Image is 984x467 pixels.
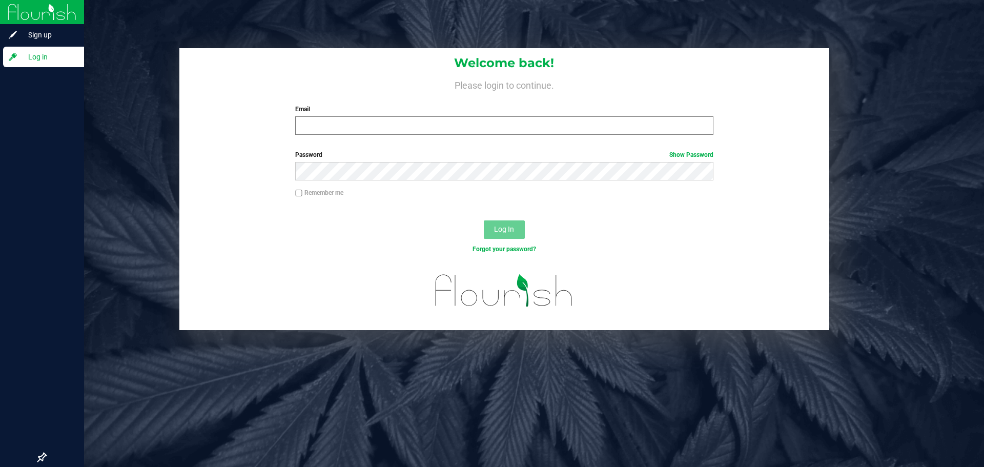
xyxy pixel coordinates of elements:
button: Log In [484,220,525,239]
h4: Please login to continue. [179,78,829,90]
h1: Welcome back! [179,56,829,70]
span: Log In [494,225,514,233]
span: Password [295,151,322,158]
inline-svg: Sign up [8,30,18,40]
label: Remember me [295,188,343,197]
label: Email [295,105,713,114]
span: Log in [18,51,79,63]
a: Show Password [669,151,713,158]
span: Sign up [18,29,79,41]
input: Remember me [295,190,302,197]
img: flourish_logo.svg [423,265,585,317]
a: Forgot your password? [473,246,536,253]
inline-svg: Log in [8,52,18,62]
